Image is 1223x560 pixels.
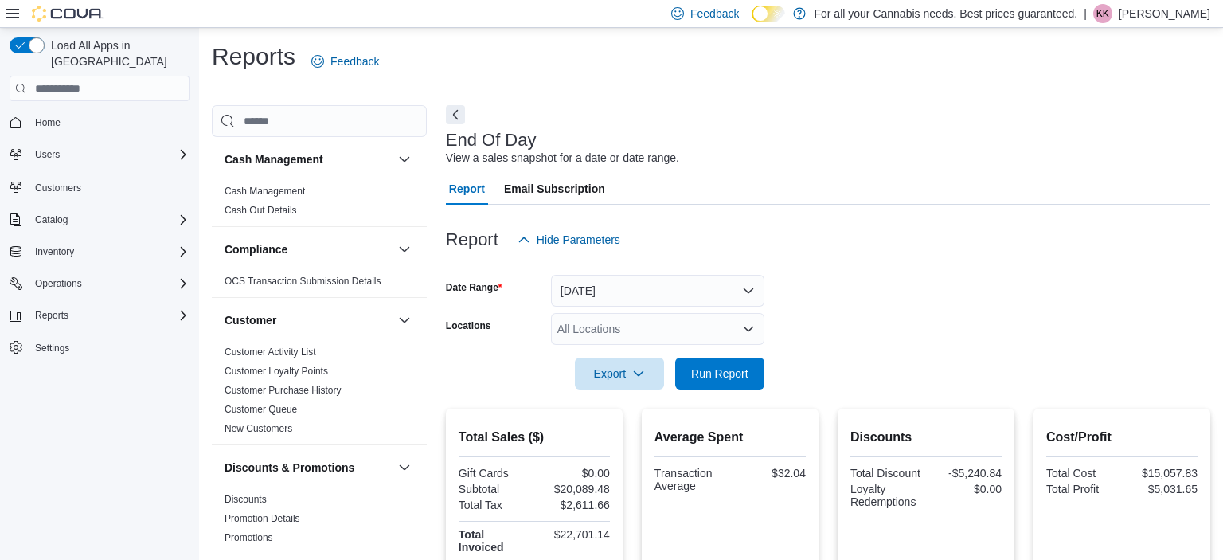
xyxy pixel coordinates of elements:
[929,483,1002,495] div: $0.00
[29,339,76,358] a: Settings
[29,112,190,132] span: Home
[225,365,328,378] span: Customer Loyalty Points
[690,6,739,22] span: Feedback
[225,460,354,476] h3: Discounts & Promotions
[551,275,764,307] button: [DATE]
[446,319,491,332] label: Locations
[29,306,190,325] span: Reports
[225,276,381,287] a: OCS Transaction Submission Details
[29,274,88,293] button: Operations
[330,53,379,69] span: Feedback
[225,241,287,257] h3: Compliance
[225,531,273,544] span: Promotions
[814,4,1077,23] p: For all your Cannabis needs. Best prices guaranteed.
[225,493,267,506] span: Discounts
[225,513,300,524] a: Promotion Details
[225,366,328,377] a: Customer Loyalty Points
[511,224,627,256] button: Hide Parameters
[446,281,502,294] label: Date Range
[537,528,610,541] div: $22,701.14
[225,384,342,397] span: Customer Purchase History
[32,6,104,22] img: Cova
[212,272,427,297] div: Compliance
[3,143,196,166] button: Users
[225,312,392,328] button: Customer
[29,274,190,293] span: Operations
[225,185,305,198] span: Cash Management
[1046,428,1198,447] h2: Cost/Profit
[654,428,806,447] h2: Average Spent
[29,145,66,164] button: Users
[225,423,292,434] a: New Customers
[446,150,679,166] div: View a sales snapshot for a date or date range.
[850,467,923,480] div: Total Discount
[1093,4,1112,23] div: Kate Kerschner
[29,177,190,197] span: Customers
[225,205,297,216] a: Cash Out Details
[29,210,74,229] button: Catalog
[35,148,60,161] span: Users
[929,467,1002,480] div: -$5,240.84
[225,241,392,257] button: Compliance
[1084,4,1087,23] p: |
[225,494,267,505] a: Discounts
[29,113,67,132] a: Home
[305,45,385,77] a: Feedback
[3,336,196,359] button: Settings
[225,186,305,197] a: Cash Management
[225,204,297,217] span: Cash Out Details
[35,342,69,354] span: Settings
[459,528,504,554] strong: Total Invoiced
[225,151,323,167] h3: Cash Management
[850,483,923,508] div: Loyalty Redemptions
[35,309,68,322] span: Reports
[212,490,427,554] div: Discounts & Promotions
[29,338,190,358] span: Settings
[225,532,273,543] a: Promotions
[742,323,755,335] button: Open list of options
[212,41,295,72] h1: Reports
[449,173,485,205] span: Report
[3,304,196,327] button: Reports
[29,242,190,261] span: Inventory
[446,230,498,249] h3: Report
[225,422,292,435] span: New Customers
[35,277,82,290] span: Operations
[225,275,381,288] span: OCS Transaction Submission Details
[3,111,196,134] button: Home
[752,6,785,22] input: Dark Mode
[10,104,190,401] nav: Complex example
[3,241,196,263] button: Inventory
[584,358,654,390] span: Export
[225,347,316,358] a: Customer Activity List
[1125,483,1198,495] div: $5,031.65
[35,116,61,129] span: Home
[29,145,190,164] span: Users
[537,467,610,480] div: $0.00
[29,306,75,325] button: Reports
[675,358,764,390] button: Run Report
[575,358,664,390] button: Export
[446,105,465,124] button: Next
[459,467,531,480] div: Gift Cards
[752,22,752,23] span: Dark Mode
[225,403,297,416] span: Customer Queue
[395,150,414,169] button: Cash Management
[446,131,537,150] h3: End Of Day
[537,232,620,248] span: Hide Parameters
[691,366,748,382] span: Run Report
[537,483,610,495] div: $20,089.48
[35,213,68,226] span: Catalog
[29,210,190,229] span: Catalog
[1096,4,1109,23] span: KK
[459,483,531,495] div: Subtotal
[395,311,414,330] button: Customer
[395,240,414,259] button: Compliance
[3,209,196,231] button: Catalog
[45,37,190,69] span: Load All Apps in [GEOGRAPHIC_DATA]
[225,151,392,167] button: Cash Management
[35,245,74,258] span: Inventory
[212,343,427,444] div: Customer
[459,428,610,447] h2: Total Sales ($)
